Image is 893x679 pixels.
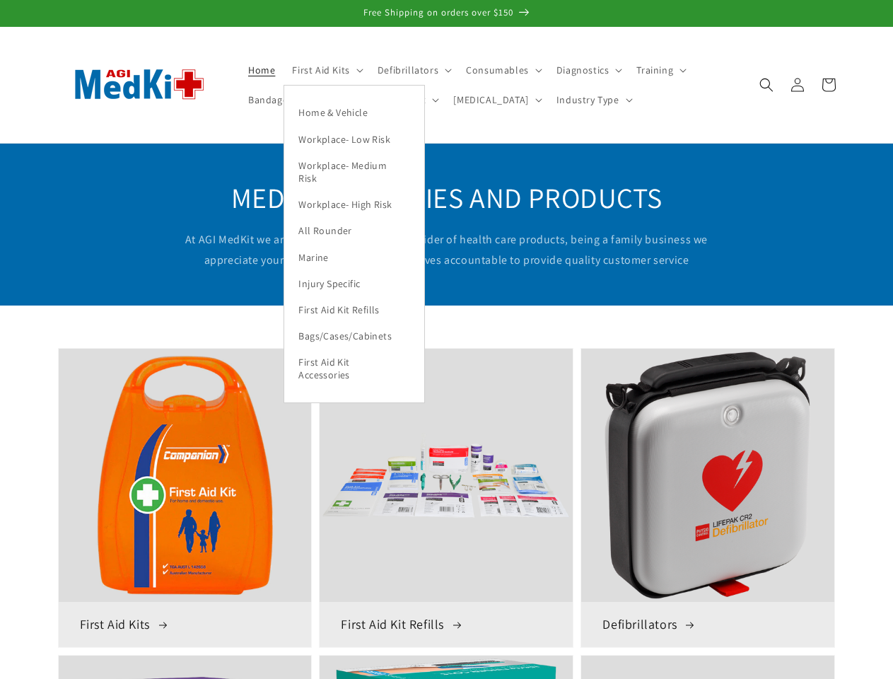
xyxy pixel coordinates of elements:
[240,85,367,115] summary: Bandages & Dressings
[80,616,291,632] h3: First Aid Kits
[284,270,424,296] a: Injury Specific
[548,85,638,115] summary: Industry Type
[445,85,547,115] summary: [MEDICAL_DATA]
[453,93,528,106] span: [MEDICAL_DATA]
[341,616,551,632] h3: First Aid Kit Refills
[466,64,529,76] span: Consumables
[548,55,629,85] summary: Diagnostics
[581,349,834,602] img: Defibrillators
[369,55,457,85] summary: Defibrillators
[284,218,424,244] a: All Rounder
[240,55,284,85] a: Home
[628,55,692,85] summary: Training
[58,348,313,647] a: First Aid Kits First Aid Kits
[378,64,438,76] span: Defibrillators
[556,93,619,106] span: Industry Type
[320,349,573,602] img: First Aid Kit Refills
[59,349,312,602] img: First Aid Kits
[284,152,424,191] a: Workplace- Medium Risk
[248,64,275,76] span: Home
[751,69,782,100] summary: Search
[319,348,573,647] a: First Aid Kit Refills First Aid Kit Refills
[457,55,548,85] summary: Consumables
[171,230,723,271] p: At AGI MedKit we are your one stop online provider of health care products, being a family busine...
[284,100,424,126] a: Home & Vehicle
[602,616,813,632] h3: Defibrillators
[248,93,348,106] span: Bandages & Dressings
[284,349,424,388] a: First Aid Kit Accessories
[284,55,368,85] summary: First Aid Kits
[292,64,349,76] span: First Aid Kits
[171,179,723,216] h2: MEDICAL SUPPLIES AND PRODUCTS
[556,64,609,76] span: Diagnostics
[284,296,424,323] a: First Aid Kit Refills
[14,7,879,19] p: Free Shipping on orders over $150
[284,126,424,152] a: Workplace- Low Risk
[284,323,424,349] a: Bags/Cases/Cabinets
[58,46,221,123] img: AGI MedKit
[284,244,424,270] a: Marine
[636,64,673,76] span: Training
[580,348,835,647] a: Defibrillators Defibrillators
[284,192,424,218] a: Workplace- High Risk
